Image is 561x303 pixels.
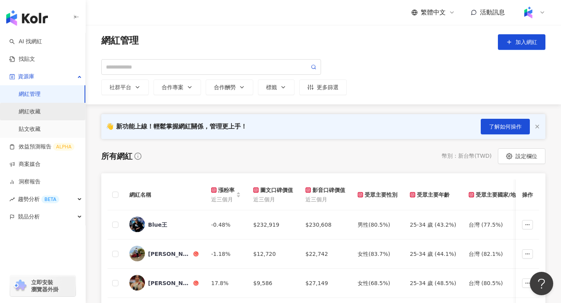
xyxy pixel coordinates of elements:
div: (83.7%) [369,250,390,258]
div: $9,586 [253,279,293,287]
div: 👋 新功能上線！輕鬆掌握網紅關係，管理更上手！ [106,122,247,131]
img: KOL Avatar [129,275,145,291]
div: 所有網紅 [101,151,132,162]
iframe: Help Scout Beacon - Open [530,272,553,295]
div: 合作專案 [162,84,193,90]
div: -1.18% [211,250,241,258]
div: -0.48% [211,220,241,229]
span: rise [9,197,15,202]
span: 立即安裝 瀏覽器外掛 [31,279,58,293]
img: KOL Avatar [129,246,145,261]
span: 設定欄位 [515,153,537,159]
div: 圖文口碑價值 [253,186,293,194]
a: 洞察報告 [9,178,41,186]
div: 合作酬勞 [214,84,245,90]
div: 25-34 歲 (48.5%) [410,279,456,287]
img: Kolr%20app%20icon%20%281%29.png [521,5,536,20]
button: 標籤 [258,79,295,95]
a: 商案媒合 [9,160,41,168]
a: 找貼文 [9,55,35,63]
span: 繁體中文 [421,8,446,17]
span: 近三個月 [305,195,345,204]
div: (80.5%) [369,220,390,229]
div: 受眾主要性別 [358,190,397,199]
div: Blue王 [148,221,167,229]
div: 幣別 ： 新台幣 ( TWD ) [442,152,492,160]
span: 競品分析 [18,208,40,225]
div: (68.5%) [369,279,390,287]
a: searchAI 找網紅 [9,38,42,46]
span: 近三個月 [253,195,293,204]
span: 網紅管理 [101,34,139,50]
span: 趨勢分析 [18,190,59,208]
th: 網紅名稱 [123,180,205,210]
div: 女性 [358,279,397,287]
div: 17.8% [211,279,241,287]
div: 受眾主要國家/地區 [469,190,521,199]
div: $230,608 [305,220,345,229]
div: $22,742 [305,250,345,258]
div: [PERSON_NAME] [148,250,192,258]
div: 影音口碑價值 [305,186,345,194]
div: 更多篩選 [307,84,339,90]
button: 合作專案 [153,79,201,95]
a: chrome extension立即安裝 瀏覽器外掛 [10,275,76,296]
div: BETA [41,196,59,203]
span: 活動訊息 [480,9,505,16]
div: 社群平台 [109,84,141,90]
a: 效益預測報告ALPHA [9,143,74,151]
div: [PERSON_NAME] [148,279,192,287]
div: 女性 [358,250,397,258]
img: KOL Avatar [129,217,145,232]
div: $27,149 [305,279,345,287]
button: 合作酬勞 [206,79,253,95]
div: 台灣 (80.5%) [469,279,521,287]
span: 了解如何操作 [489,123,522,130]
div: 受眾主要年齡 [410,190,456,199]
div: 台灣 (77.5%) [469,220,521,229]
th: 操作 [516,180,539,210]
button: 更多篩選 [299,79,347,95]
span: 加入網紅 [515,39,537,45]
div: 漲粉率 [211,186,235,194]
span: 近三個月 [211,195,235,204]
div: 男性 [358,220,397,229]
div: $12,720 [253,250,293,258]
a: 網紅管理 [19,90,41,98]
button: 了解如何操作 [481,119,530,134]
span: 資源庫 [18,68,34,85]
button: 社群平台 [101,79,149,95]
button: 加入網紅 [498,34,545,50]
a: 貼文收藏 [19,125,41,133]
div: 25-34 歲 (43.2%) [410,220,456,229]
div: 標籤 [266,84,286,90]
button: 設定欄位 [498,148,545,164]
div: 台灣 (82.1%) [469,250,521,258]
a: 網紅收藏 [19,108,41,116]
img: chrome extension [12,280,28,292]
img: logo [6,10,48,26]
div: $232,919 [253,220,293,229]
div: 25-34 歲 (44.1%) [410,250,456,258]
